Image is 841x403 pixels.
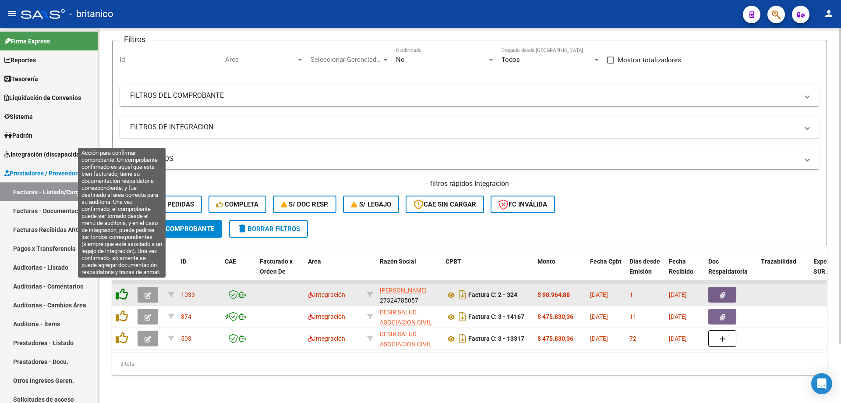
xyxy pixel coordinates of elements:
datatable-header-cell: Días desde Emisión [626,252,665,291]
strong: Factura C: 3 - 13317 [468,335,524,342]
button: Borrar Filtros [229,220,308,238]
button: CAE SIN CARGAR [406,196,484,213]
i: Descargar documento [457,288,468,302]
span: Area [225,56,296,64]
span: DESIR SALUD ASOCIACION CIVIL [380,331,432,348]
datatable-header-cell: Fecha Cpbt [587,252,626,291]
strong: Factura C: 3 - 14167 [468,314,524,321]
span: 503 [181,335,191,342]
span: Todos [502,56,520,64]
datatable-header-cell: Razón Social [376,252,442,291]
mat-icon: person [823,8,834,19]
span: Area [308,258,321,265]
span: [PERSON_NAME] [380,287,427,294]
i: Descargar documento [457,332,468,346]
span: Integración (discapacidad) [4,150,85,159]
span: Fecha Recibido [669,258,693,275]
span: Liquidación de Convenios [4,93,81,103]
span: Seleccionar Gerenciador [311,56,382,64]
span: Reportes [4,55,36,65]
i: Descargar documento [457,310,468,324]
datatable-header-cell: Monto [534,252,587,291]
div: 27324785057 [380,285,438,304]
span: Conf. no pedidas [127,200,194,208]
datatable-header-cell: Area [304,252,364,291]
span: 874 [181,313,191,320]
datatable-header-cell: Facturado x Orden De [256,252,304,291]
strong: Factura C: 2 - 324 [468,292,517,299]
span: 1 [629,291,633,298]
button: S/ Doc Resp. [273,196,337,213]
span: [DATE] [669,313,687,320]
span: 72 [629,335,636,342]
div: 3 total [112,353,827,375]
span: - britanico [69,4,113,24]
span: 11 [629,313,636,320]
div: Open Intercom Messenger [811,373,832,394]
datatable-header-cell: Doc Respaldatoria [705,252,757,291]
div: 30714709344 [380,307,438,326]
mat-panel-title: FILTROS DE INTEGRACION [130,122,799,132]
span: Monto [537,258,555,265]
mat-icon: delete [237,223,247,234]
span: Fecha Cpbt [590,258,622,265]
span: Padrón [4,131,32,140]
mat-panel-title: FILTROS DEL COMPROBANTE [130,91,799,100]
span: Doc Respaldatoria [708,258,748,275]
h4: - filtros rápidos Integración - [120,179,820,189]
datatable-header-cell: CPBT [442,252,534,291]
datatable-header-cell: ID [177,252,221,291]
span: [DATE] [669,291,687,298]
strong: $ 475.830,36 [537,335,573,342]
datatable-header-cell: Fecha Recibido [665,252,705,291]
span: Integración [308,313,345,320]
span: DESIR SALUD ASOCIACION CIVIL [380,309,432,326]
span: Buscar Comprobante [127,225,214,233]
span: Días desde Emisión [629,258,660,275]
span: Completa [216,200,258,208]
span: [DATE] [590,291,608,298]
span: CAE SIN CARGAR [413,200,476,208]
span: Trazabilidad [761,258,796,265]
strong: $ 98.964,88 [537,291,570,298]
datatable-header-cell: Trazabilidad [757,252,810,291]
mat-icon: menu [7,8,18,19]
button: Completa [208,196,266,213]
mat-expansion-panel-header: FILTROS DEL COMPROBANTE [120,85,820,106]
span: [DATE] [590,313,608,320]
span: Razón Social [380,258,416,265]
span: S/ Doc Resp. [281,200,329,208]
span: ID [181,258,187,265]
span: Facturado x Orden De [260,258,293,275]
strong: $ 475.830,36 [537,313,573,320]
span: [DATE] [590,335,608,342]
datatable-header-cell: CAE [221,252,256,291]
span: CPBT [445,258,461,265]
span: Integración [308,291,345,298]
span: 1033 [181,291,195,298]
span: CAE [225,258,236,265]
span: S/ legajo [351,200,391,208]
span: Prestadores / Proveedores [4,168,84,178]
span: FC Inválida [498,200,547,208]
mat-expansion-panel-header: MAS FILTROS [120,148,820,169]
span: Firma Express [4,36,50,46]
h3: Filtros [120,33,150,46]
button: S/ legajo [343,196,399,213]
mat-icon: search [127,223,138,234]
span: Sistema [4,112,33,121]
button: Conf. no pedidas [120,196,202,213]
span: [DATE] [669,335,687,342]
mat-panel-title: MAS FILTROS [130,154,799,164]
span: No [396,56,405,64]
mat-expansion-panel-header: FILTROS DE INTEGRACION [120,117,820,138]
div: 30714709344 [380,329,438,348]
span: Mostrar totalizadores [618,55,681,65]
span: Tesorería [4,74,38,84]
button: Buscar Comprobante [120,220,222,238]
button: FC Inválida [491,196,555,213]
span: Integración [308,335,345,342]
span: Borrar Filtros [237,225,300,233]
